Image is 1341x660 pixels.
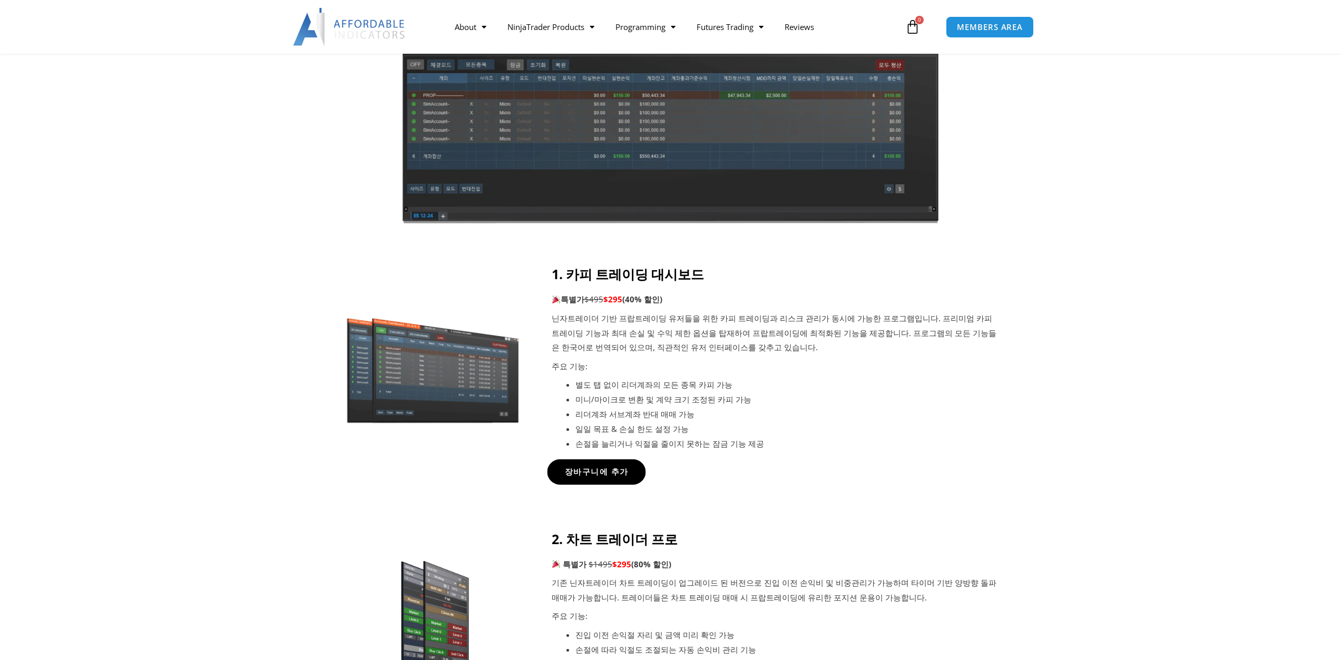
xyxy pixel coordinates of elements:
span: 장바구니에 추가 [564,468,628,476]
a: Reviews [774,15,825,39]
strong: 1. 카피 트레이딩 대시보드 [552,265,704,283]
a: 장바구니에 추가 [547,459,645,485]
img: KoreanTranslation | Affordable Indicators – NinjaTrader [400,44,940,224]
p: 닌자트레이더 기반 프랍트레이딩 유저들을 위한 카피 트레이딩과 리스크 관리가 동시에 가능한 프로그램입니다. 프리미엄 카피 트레이딩 기능과 최대 손실 및 수익 제한 옵션을 탑재하... [552,311,1000,356]
img: Screenshot 2024-11-20 151221 | Affordable Indicators – NinjaTrader [341,313,525,425]
li: 손절을 늘리거나 익절을 줄이지 못하는 잠금 기능 제공 [575,437,1000,451]
span: MEMBERS AREA [957,23,1023,31]
strong: 특별가 [552,294,584,304]
p: 주요 기능: [552,609,1000,624]
strong: 2. 차트 트레이더 프로 [552,530,678,548]
li: 진입 이전 손익절 자리 및 금액 미리 확인 가능 [575,628,1000,643]
b: (40% 할인) [622,294,662,304]
a: About [444,15,497,39]
span: $295 [603,294,622,304]
span: 0 [915,16,924,24]
span: $495 [584,294,603,304]
p: 기존 닌자트레이더 차트 트레이딩이 업그레이드 된 버전으로 진입 이전 손익비 및 비중관리가 가능하며 타이머 기반 양방향 돌파매매가 가능합니다. 트레이더들은 차트 트레이딩 매매 ... [552,576,1000,605]
img: 🎉 [552,560,560,568]
li: 일일 목표 & 손실 한도 설정 가능 [575,422,1000,437]
li: 리더계좌 서브계좌 반대 매매 가능 [575,407,1000,422]
a: NinjaTrader Products [497,15,605,39]
span: $1495 [589,559,612,569]
img: 🎉 [552,295,560,303]
img: LogoAI | Affordable Indicators – NinjaTrader [293,8,406,46]
a: 0 [889,12,936,42]
strong: 특별가 [563,559,586,569]
li: 미니/마이크로 변환 및 계약 크기 조정된 카피 가능 [575,392,1000,407]
b: (80% 할인) [631,559,671,569]
a: Futures Trading [686,15,774,39]
li: 별도 탭 없이 리더계좌의 모든 종목 카피 가능 [575,378,1000,392]
li: 손절에 따라 익절도 조절되는 자동 손익비 관리 기능 [575,643,1000,657]
nav: Menu [444,15,903,39]
a: MEMBERS AREA [946,16,1034,38]
b: $295 [612,559,631,569]
a: Programming [605,15,686,39]
p: 주요 기능: [552,359,1000,374]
